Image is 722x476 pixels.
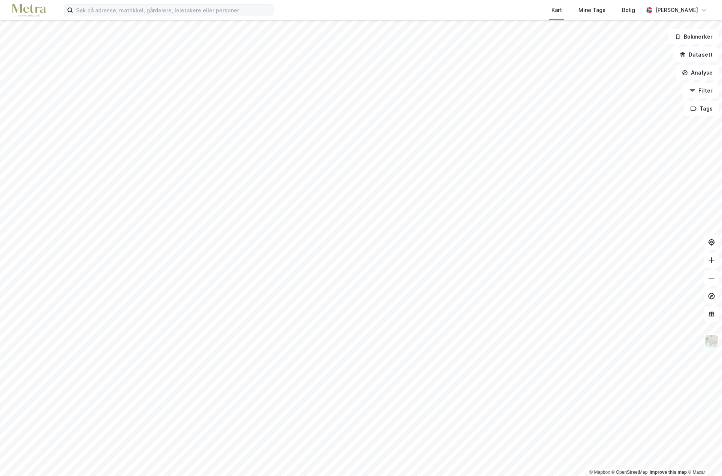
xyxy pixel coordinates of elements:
input: Søk på adresse, matrikkel, gårdeiere, leietakere eller personer [73,4,273,16]
a: OpenStreetMap [611,470,648,475]
button: Filter [683,83,719,98]
div: Kart [552,6,562,15]
img: metra-logo.256734c3b2bbffee19d4.png [12,4,46,17]
img: Z [704,334,719,348]
div: Mine Tags [578,6,605,15]
div: [PERSON_NAME] [655,6,698,15]
div: Bolig [622,6,635,15]
a: Improve this map [650,470,687,475]
div: Kontrollprogram for chat [685,440,722,476]
button: Analyse [676,65,719,80]
a: Mapbox [589,470,610,475]
button: Bokmerker [668,29,719,44]
button: Tags [684,101,719,116]
iframe: Chat Widget [685,440,722,476]
button: Datasett [673,47,719,62]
